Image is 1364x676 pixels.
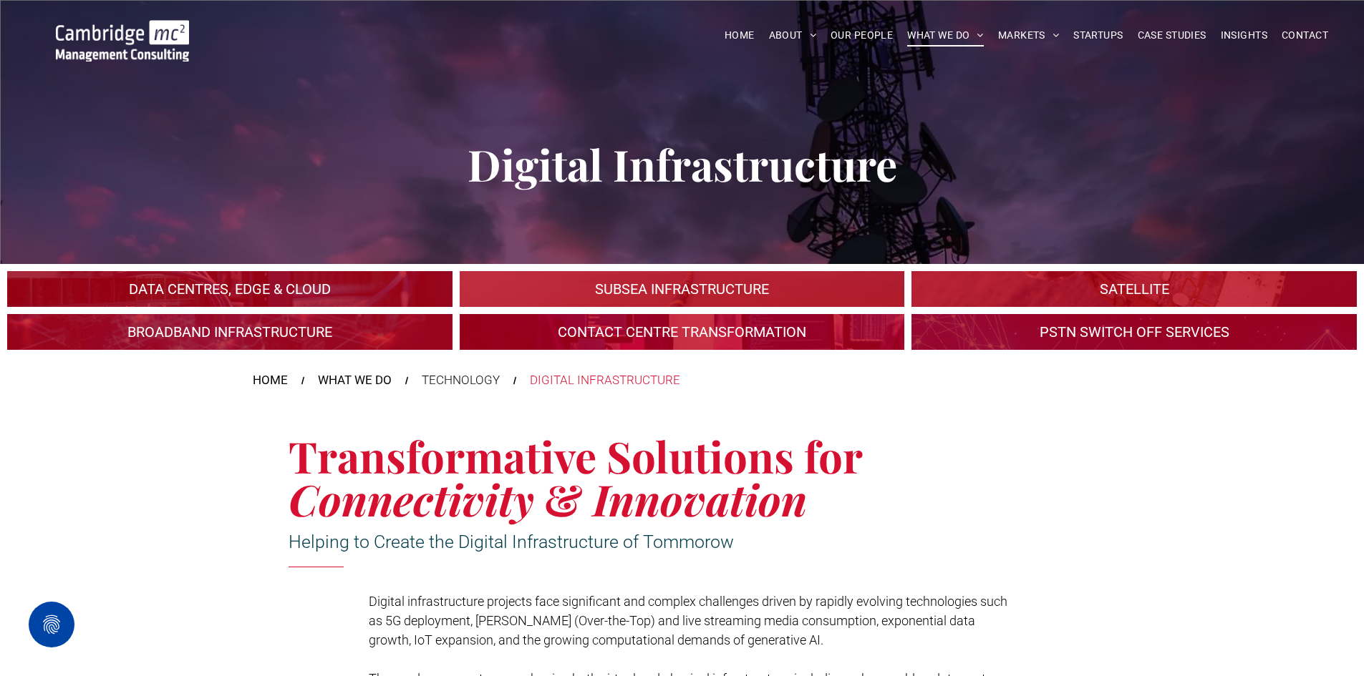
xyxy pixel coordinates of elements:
a: Telecoms [460,271,905,307]
span: Digital Infrastructure [468,135,897,192]
a: Procurement [460,314,905,350]
a: A crowd in silhouette at sunset, on a rise or lookout point, digital transformation [7,314,453,350]
span: Connectivity [289,470,534,527]
span: Digital infrastructure projects face significant and complex challenges driven by rapidly evolvin... [369,594,1007,647]
span: Transformative Solutions for [289,427,862,484]
a: MARKETS [991,24,1066,46]
a: OUR PEOPLE [823,24,900,46]
a: ABOUT [762,24,824,46]
a: CASE STUDIES [1131,24,1214,46]
img: Go to Homepage [56,20,189,62]
span: & [544,470,583,527]
span: Helping to Create the Digital Infrastructure of Tommorow [289,532,734,552]
a: HOME [253,371,288,390]
a: An industrial plant, Procurement [7,271,453,307]
a: A large mall with arched glass roof, digital infrastructure [911,271,1357,307]
a: HOME [717,24,762,46]
a: Telecoms [911,314,1357,350]
a: WHAT WE DO [900,24,991,46]
div: TECHNOLOGY [422,371,500,390]
a: STARTUPS [1066,24,1130,46]
a: Your Business Transformed | Cambridge Management Consulting [56,22,189,37]
a: CONTACT [1274,24,1335,46]
div: DIGITAL INFRASTRUCTURE [530,371,680,390]
span: Innovation [593,470,807,527]
a: INSIGHTS [1214,24,1274,46]
nav: Breadcrumbs [253,371,1112,390]
a: WHAT WE DO [318,371,392,390]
